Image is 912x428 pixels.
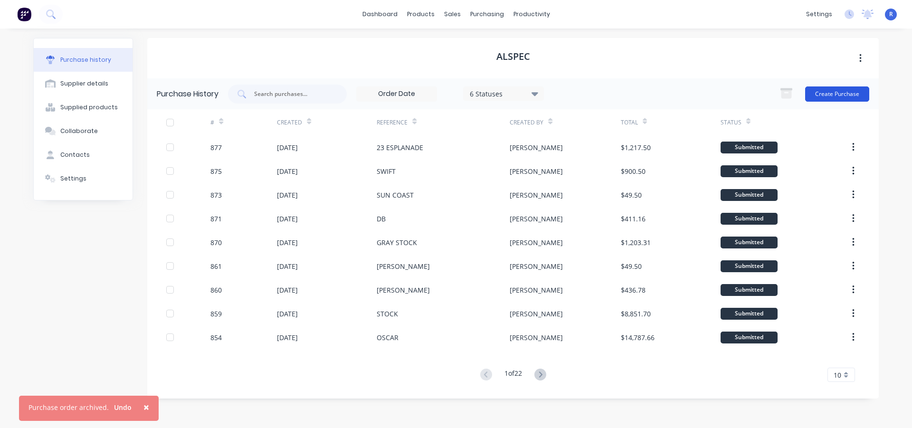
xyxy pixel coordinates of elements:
div: [DATE] [277,166,298,176]
div: [DATE] [277,238,298,247]
div: productivity [509,7,555,21]
div: 6 Statuses [470,88,538,98]
div: 1 of 22 [504,368,522,382]
div: Supplier details [60,79,108,88]
div: [DATE] [277,190,298,200]
div: 877 [210,143,222,152]
span: 10 [834,370,841,380]
div: products [402,7,439,21]
div: Purchase History [157,88,218,100]
div: Status [721,118,741,127]
div: 854 [210,333,222,342]
div: 23 ESPLANADE [377,143,423,152]
div: Supplied products [60,103,118,112]
div: Created By [510,118,543,127]
div: $1,203.31 [621,238,651,247]
button: Undo [109,400,137,415]
div: [PERSON_NAME] [510,166,563,176]
div: # [210,118,214,127]
div: $900.50 [621,166,646,176]
div: GRAY STOCK [377,238,417,247]
button: Collaborate [34,119,133,143]
div: Submitted [721,260,778,272]
button: Supplier details [34,72,133,95]
div: Purchase order archived. [28,402,109,412]
div: 873 [210,190,222,200]
div: Submitted [721,308,778,320]
button: Settings [34,167,133,190]
div: [DATE] [277,143,298,152]
div: [PERSON_NAME] [377,285,430,295]
div: Submitted [721,284,778,296]
div: [DATE] [277,261,298,271]
div: Submitted [721,237,778,248]
div: [PERSON_NAME] [510,190,563,200]
div: sales [439,7,465,21]
div: $49.50 [621,190,642,200]
div: [DATE] [277,214,298,224]
div: Contacts [60,151,90,159]
input: Order Date [357,87,437,101]
button: Close [134,396,159,418]
div: DB [377,214,386,224]
div: [DATE] [277,285,298,295]
div: 861 [210,261,222,271]
div: 870 [210,238,222,247]
div: 860 [210,285,222,295]
div: Collaborate [60,127,98,135]
button: Supplied products [34,95,133,119]
div: [PERSON_NAME] [510,309,563,319]
div: SWIFT [377,166,396,176]
div: purchasing [465,7,509,21]
div: [PERSON_NAME] [377,261,430,271]
div: Submitted [721,189,778,201]
div: [PERSON_NAME] [510,333,563,342]
button: Create Purchase [805,86,869,102]
div: Submitted [721,165,778,177]
div: 859 [210,309,222,319]
div: Purchase history [60,56,111,64]
div: [DATE] [277,309,298,319]
span: × [143,400,149,414]
div: [DATE] [277,333,298,342]
div: 875 [210,166,222,176]
img: Factory [17,7,31,21]
div: [PERSON_NAME] [510,261,563,271]
div: $436.78 [621,285,646,295]
div: Settings [60,174,86,183]
div: $8,851.70 [621,309,651,319]
div: settings [801,7,837,21]
div: Created [277,118,302,127]
div: $411.16 [621,214,646,224]
div: Submitted [721,142,778,153]
div: [PERSON_NAME] [510,238,563,247]
div: [PERSON_NAME] [510,143,563,152]
div: 871 [210,214,222,224]
div: $14,787.66 [621,333,655,342]
div: Submitted [721,213,778,225]
div: [PERSON_NAME] [510,285,563,295]
div: STOCK [377,309,398,319]
div: SUN COAST [377,190,414,200]
div: $1,217.50 [621,143,651,152]
button: Contacts [34,143,133,167]
div: Reference [377,118,408,127]
span: R [889,10,893,19]
input: Search purchases... [253,89,332,99]
button: Purchase history [34,48,133,72]
div: Submitted [721,332,778,343]
div: [PERSON_NAME] [510,214,563,224]
h1: Alspec [496,51,530,62]
div: OSCAR [377,333,399,342]
div: Total [621,118,638,127]
a: dashboard [358,7,402,21]
div: $49.50 [621,261,642,271]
